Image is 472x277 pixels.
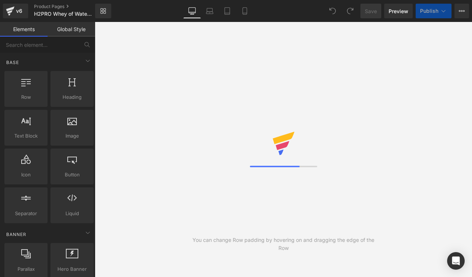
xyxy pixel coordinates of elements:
[365,7,377,15] span: Save
[7,132,45,140] span: Text Block
[5,231,27,238] span: Banner
[34,4,107,10] a: Product Pages
[343,4,357,18] button: Redo
[7,210,45,217] span: Separator
[53,93,91,101] span: Heading
[34,11,93,17] span: H2PRO Whey of Water Starter Pack
[7,265,45,273] span: Parallax
[15,6,24,16] div: v6
[3,4,28,18] a: v6
[189,236,378,252] div: You can change Row padding by hovering on and dragging the edge of the Row
[384,4,413,18] a: Preview
[53,132,91,140] span: Image
[95,4,111,18] a: New Library
[201,4,218,18] a: Laptop
[389,7,408,15] span: Preview
[416,4,452,18] button: Publish
[183,4,201,18] a: Desktop
[53,171,91,179] span: Button
[447,252,465,270] div: Open Intercom Messenger
[454,4,469,18] button: More
[5,59,20,66] span: Base
[7,93,45,101] span: Row
[53,265,91,273] span: Hero Banner
[7,171,45,179] span: Icon
[420,8,438,14] span: Publish
[325,4,340,18] button: Undo
[218,4,236,18] a: Tablet
[48,22,95,37] a: Global Style
[236,4,254,18] a: Mobile
[53,210,91,217] span: Liquid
